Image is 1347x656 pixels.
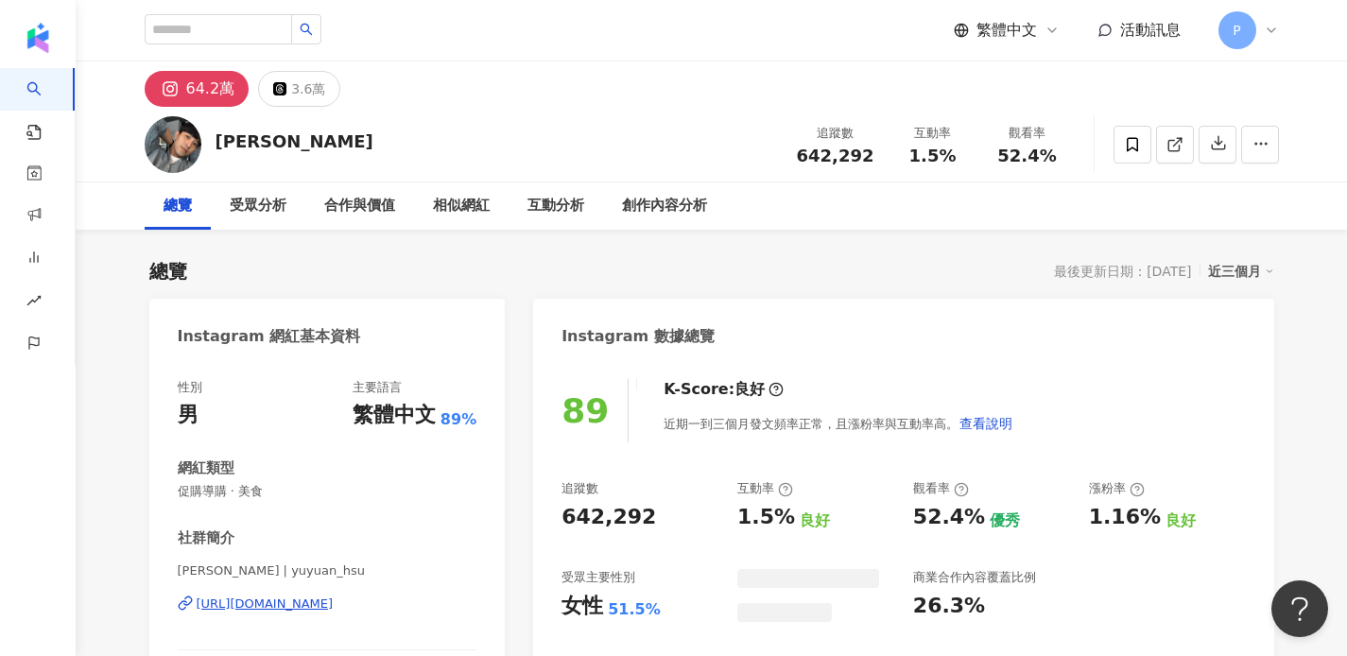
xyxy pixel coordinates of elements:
[561,569,635,586] div: 受眾主要性別
[561,592,603,621] div: 女性
[1089,503,1161,532] div: 1.16%
[1208,259,1274,284] div: 近三個月
[178,326,361,347] div: Instagram 網紅基本資料
[561,391,609,430] div: 89
[440,409,476,430] span: 89%
[737,480,793,497] div: 互動率
[230,195,286,217] div: 受眾分析
[800,510,830,531] div: 良好
[622,195,707,217] div: 創作內容分析
[1089,480,1145,497] div: 漲粉率
[197,596,334,613] div: [URL][DOMAIN_NAME]
[734,379,765,400] div: 良好
[664,379,784,400] div: K-Score :
[561,480,598,497] div: 追蹤數
[608,599,661,620] div: 51.5%
[258,71,340,107] button: 3.6萬
[26,68,64,142] a: search
[23,23,53,53] img: logo icon
[561,503,656,532] div: 642,292
[1271,580,1328,637] iframe: Help Scout Beacon - Open
[976,20,1037,41] span: 繁體中文
[178,379,202,396] div: 性別
[958,405,1013,442] button: 查看說明
[913,503,985,532] div: 52.4%
[664,405,1013,442] div: 近期一到三個月發文頻率正常，且漲粉率與互動率高。
[997,147,1056,165] span: 52.4%
[1054,264,1191,279] div: 最後更新日期：[DATE]
[178,528,234,548] div: 社群簡介
[561,326,715,347] div: Instagram 數據總覽
[149,258,187,285] div: 總覽
[353,379,402,396] div: 主要語言
[178,562,477,579] span: [PERSON_NAME] | yuyuan_hsu
[1233,20,1240,41] span: P
[26,282,42,324] span: rise
[990,510,1020,531] div: 優秀
[216,129,373,153] div: [PERSON_NAME]
[797,124,874,143] div: 追蹤數
[178,596,477,613] a: [URL][DOMAIN_NAME]
[1120,21,1181,39] span: 活動訊息
[178,458,234,478] div: 網紅類型
[913,480,969,497] div: 觀看率
[797,146,874,165] span: 642,292
[178,483,477,500] span: 促購導購 · 美食
[164,195,192,217] div: 總覽
[527,195,584,217] div: 互動分析
[433,195,490,217] div: 相似網紅
[909,147,957,165] span: 1.5%
[324,195,395,217] div: 合作與價值
[913,569,1036,586] div: 商業合作內容覆蓋比例
[897,124,969,143] div: 互動率
[145,71,250,107] button: 64.2萬
[353,401,436,430] div: 繁體中文
[145,116,201,173] img: KOL Avatar
[186,76,235,102] div: 64.2萬
[1166,510,1196,531] div: 良好
[300,23,313,36] span: search
[737,503,795,532] div: 1.5%
[291,76,325,102] div: 3.6萬
[959,416,1012,431] span: 查看說明
[178,401,199,430] div: 男
[913,592,985,621] div: 26.3%
[992,124,1063,143] div: 觀看率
